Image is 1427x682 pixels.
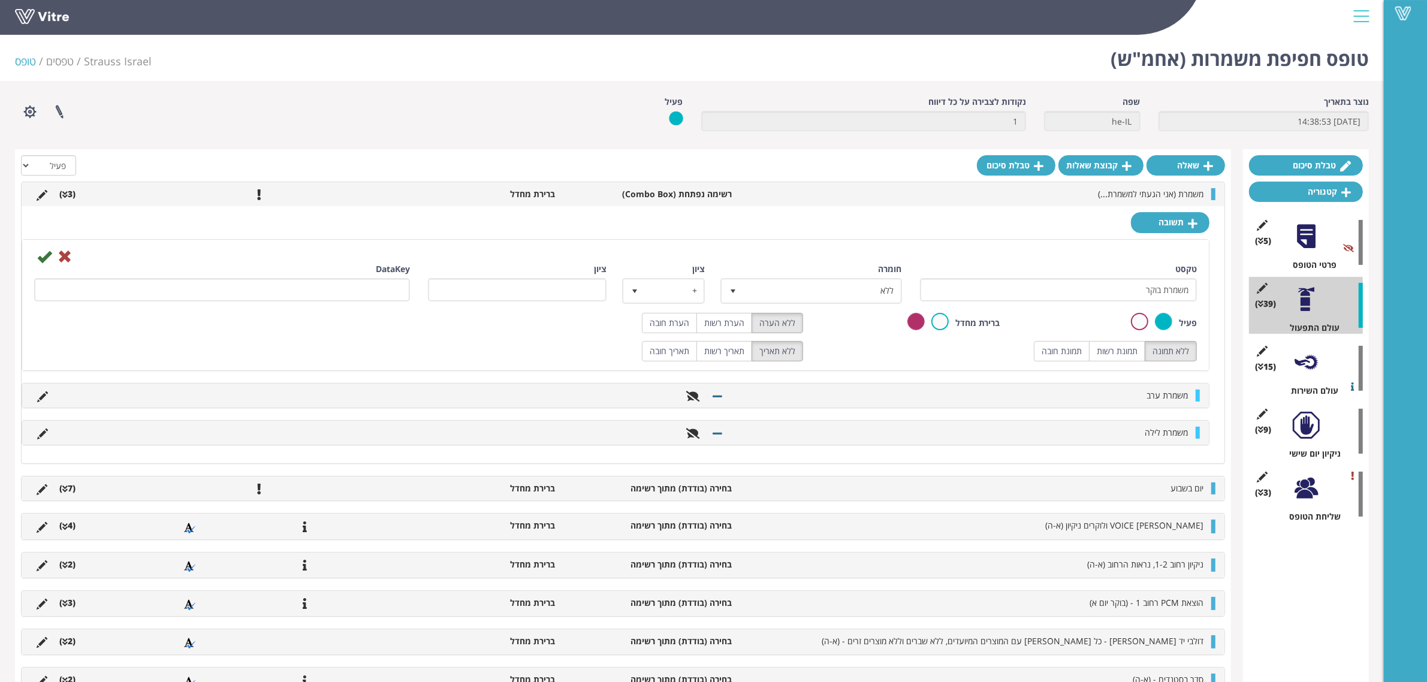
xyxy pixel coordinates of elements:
[384,597,561,609] li: ברירת מחדל
[376,263,410,275] label: DataKey
[752,341,803,361] label: ללא תאריך
[561,188,738,200] li: רשימה נפתחת (Combo Box)
[1258,448,1363,460] div: ניקיון יום שישי
[384,635,561,647] li: ברירת מחדל
[1255,298,1276,310] span: (39 )
[1087,559,1203,570] span: ניקיון רחוב 1-2, נראות הרחוב (א-ה)
[384,559,561,571] li: ברירת מחדל
[1249,155,1363,176] a: טבלת סיכום
[642,313,697,333] label: הערת חובה
[1324,96,1369,108] label: נוצר בתאריך
[561,520,738,532] li: בחירה (בודדת) מתוך רשימה
[594,263,607,275] label: ציון
[53,188,82,200] li: (3 )
[1034,341,1090,361] label: תמונת חובה
[53,559,82,571] li: (2 )
[1045,520,1203,531] span: [PERSON_NAME] VOICE ולוקרים ניקיון (א-ה)
[645,280,704,301] span: +
[624,280,645,301] span: select
[53,597,82,609] li: (3 )
[977,155,1055,176] a: טבלת סיכום
[53,520,82,532] li: (4 )
[955,317,1000,329] label: ברירת מחדל
[1058,155,1144,176] a: קבוצת שאלות
[53,482,82,494] li: (7 )
[1111,30,1369,81] h1: טופס חפיפת משמרות (אחמ"ש)
[561,635,738,647] li: בחירה (בודדת) מתוך רשימה
[53,635,82,647] li: (2 )
[642,341,697,361] label: תאריך חובה
[1131,212,1209,233] a: תשובה
[879,263,902,275] label: חומרה
[1249,182,1363,202] a: קטגוריה
[1258,385,1363,397] div: עולם השירות
[15,54,46,70] li: טופס
[1258,511,1363,523] div: שליחת הטופס
[1090,597,1203,608] span: הוצאת PCM רחוב 1 - (בוקר יום א)
[1255,487,1271,499] span: (3 )
[1255,361,1276,373] span: (15 )
[561,482,738,494] li: בחירה (בודדת) מתוך רשימה
[928,96,1026,108] label: נקודות לצבירה על כל דיווח
[696,341,752,361] label: תאריך רשות
[752,313,803,333] label: ללא הערה
[1089,341,1145,361] label: תמונת רשות
[1255,235,1271,247] span: (5 )
[46,54,74,68] a: טפסים
[1147,155,1225,176] a: שאלה
[743,280,900,301] span: ללא
[384,520,561,532] li: ברירת מחדל
[561,559,738,571] li: בחירה (בודדת) מתוך רשימה
[1145,427,1188,438] span: משמרת לילה
[1255,424,1271,436] span: (9 )
[722,280,744,301] span: select
[561,597,738,609] li: בחירה (בודדת) מתוך רשימה
[1098,188,1203,200] span: משמרת (אני הגעתי למשמרת...)
[1147,390,1188,401] span: משמרת ערב
[384,482,561,494] li: ברירת מחדל
[1175,263,1197,275] label: טקסט
[665,96,683,108] label: פעיל
[696,313,752,333] label: הערת רשות
[84,54,152,68] span: 222
[669,111,683,126] img: yes
[1123,96,1141,108] label: שפה
[384,188,561,200] li: ברירת מחדל
[1179,317,1197,329] label: פעיל
[1258,322,1363,334] div: עולם התפעול
[1258,259,1363,271] div: פרטי הטופס
[1170,482,1203,494] span: יום בשבוע
[1145,341,1197,361] label: ללא תמונה
[822,635,1203,647] span: דולבי יד [PERSON_NAME] - כל [PERSON_NAME] עם המוצרים המיועדים, ללא שברים וללא מוצרים זרים - (א-ה)
[692,263,705,275] label: ציון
